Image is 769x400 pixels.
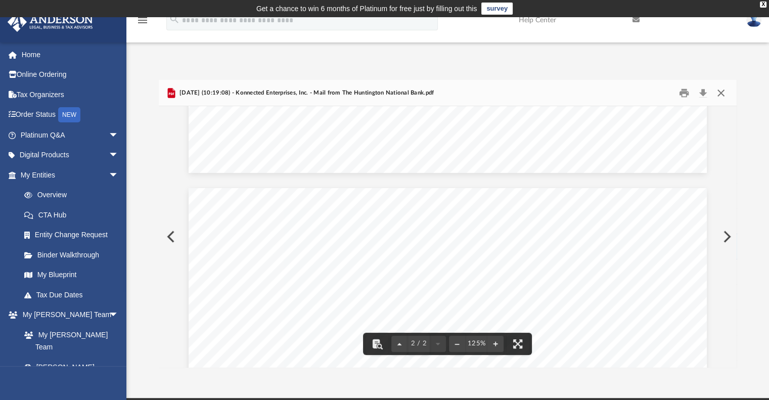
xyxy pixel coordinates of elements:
[7,105,134,125] a: Order StatusNEW
[14,185,134,205] a: Overview
[14,265,129,285] a: My Blueprint
[715,223,737,251] button: Next File
[177,88,434,98] span: [DATE] (10:19:08) - Konnected Enterprises, Inc. - Mail from The Huntington National Bank.pdf
[109,145,129,166] span: arrow_drop_down
[712,85,730,101] button: Close
[256,3,477,15] div: Get a chance to win 6 months of Platinum for free just by filling out this
[746,13,761,27] img: User Pic
[109,165,129,186] span: arrow_drop_down
[481,3,513,15] a: survey
[5,12,96,32] img: Anderson Advisors Platinum Portal
[391,333,408,355] button: Previous page
[14,205,134,225] a: CTA Hub
[109,125,129,146] span: arrow_drop_down
[408,340,430,347] span: 2 / 2
[694,85,712,101] button: Download
[137,14,149,26] i: menu
[7,305,129,325] a: My [PERSON_NAME] Teamarrow_drop_down
[14,325,124,357] a: My [PERSON_NAME] Team
[14,357,129,389] a: [PERSON_NAME] System
[674,85,694,101] button: Print
[507,333,529,355] button: Enter fullscreen
[7,125,134,145] a: Platinum Q&Aarrow_drop_down
[7,145,134,165] a: Digital Productsarrow_drop_down
[159,106,737,367] div: File preview
[7,165,134,185] a: My Entitiesarrow_drop_down
[465,340,487,347] div: Current zoom level
[14,245,134,265] a: Binder Walkthrough
[7,84,134,105] a: Tax Organizers
[137,19,149,26] a: menu
[159,223,181,251] button: Previous File
[7,65,134,85] a: Online Ordering
[109,305,129,326] span: arrow_drop_down
[159,106,737,367] div: Document Viewer
[159,80,737,368] div: Preview
[487,333,504,355] button: Zoom in
[408,333,430,355] button: 2 / 2
[14,225,134,245] a: Entity Change Request
[366,333,388,355] button: Toggle findbar
[7,45,134,65] a: Home
[14,285,134,305] a: Tax Due Dates
[58,107,80,122] div: NEW
[169,14,180,25] i: search
[760,2,766,8] div: close
[449,333,465,355] button: Zoom out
